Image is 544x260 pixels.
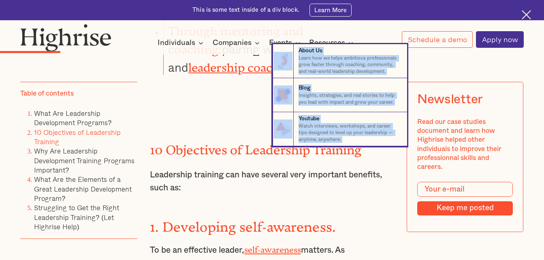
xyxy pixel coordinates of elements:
[158,38,206,48] div: Individuals
[150,140,394,154] h2: 10 Objectives of Leadership Training
[309,38,345,48] div: Resources
[34,202,119,232] a: Struggling to Get the Right Leadership Training? (Let Highrise Help)
[417,201,513,215] input: Keep me posted
[34,146,134,175] a: Why Are Leadership Development Training Programs Important?
[299,92,401,106] p: Insights, strategies, and real stories to help you lead with impact and grow your career.
[299,123,401,143] p: Watch interviews, workshops, and career tips designed to level up your leadership — anytime, anyw...
[213,38,252,48] div: Companies
[273,112,407,146] a: YoutubeWatch interviews, workshops, and career tips designed to level up your leadership — anytim...
[273,44,407,78] a: About UsLearn how we helps ambitious professionals grow faster through coaching, community, and r...
[309,4,352,17] a: Learn More
[476,31,523,48] a: Apply now
[522,10,531,19] img: Cross icon
[269,38,292,48] div: Events
[402,31,472,48] a: Schedule a demo
[150,219,336,228] strong: 1. Developing self-awareness.
[417,181,513,215] form: Modal Form
[299,84,310,92] div: Blog
[34,174,132,203] a: What Are the Elements of a Great Leadership Development Program?
[309,38,356,48] div: Resources
[299,47,322,55] div: About Us
[299,115,320,123] div: Youtube
[213,38,262,48] div: Companies
[299,55,401,75] p: Learn how we helps ambitious professionals grow faster through coaching, community, and real-worl...
[20,24,111,51] img: Highrise logo
[192,6,299,14] div: This is some text inside of a div block.
[273,78,407,112] a: BlogInsights, strategies, and real stories to help you lead with impact and grow your career.
[150,168,394,194] p: Leadership training can have several very important benefits, such as:
[244,245,301,250] a: self-awareness
[158,38,195,48] div: Individuals
[417,181,513,197] input: Your e-mail
[269,38,303,48] div: Events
